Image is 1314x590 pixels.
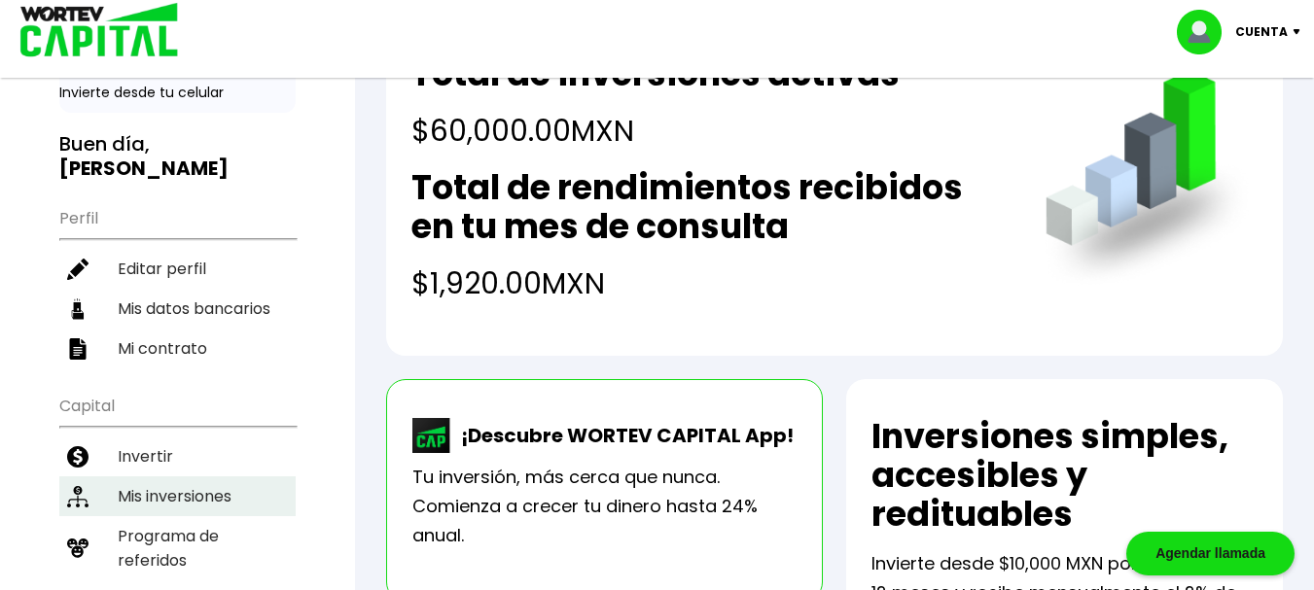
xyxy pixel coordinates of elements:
[411,168,1007,246] h2: Total de rendimientos recibidos en tu mes de consulta
[1126,532,1295,575] div: Agendar llamada
[67,446,89,468] img: invertir-icon.b3b967d7.svg
[59,249,296,289] a: Editar perfil
[451,421,794,450] p: ¡Descubre WORTEV CAPITAL App!
[871,417,1258,534] h2: Inversiones simples, accesibles y redituables
[1037,70,1258,291] img: grafica.516fef24.png
[67,538,89,559] img: recomiendanos-icon.9b8e9327.svg
[67,298,89,320] img: datos-icon.10cf9172.svg
[59,132,296,181] h3: Buen día,
[59,83,296,103] p: Invierte desde tu celular
[411,54,900,93] h2: Total de inversiones activas
[1235,17,1288,47] p: Cuenta
[412,418,451,453] img: wortev-capital-app-icon
[411,109,900,153] h4: $60,000.00 MXN
[59,516,296,580] a: Programa de referidos
[1288,29,1314,35] img: icon-down
[67,338,89,360] img: contrato-icon.f2db500c.svg
[59,289,296,329] a: Mis datos bancarios
[59,155,229,182] b: [PERSON_NAME]
[1177,10,1235,54] img: profile-image
[59,436,296,476] a: Invertir
[59,476,296,516] a: Mis inversiones
[59,196,296,368] ul: Perfil
[412,463,797,550] p: Tu inversión, más cerca que nunca. Comienza a crecer tu dinero hasta 24% anual.
[59,329,296,368] a: Mi contrato
[67,486,89,507] img: inversiones-icon.6695dc30.svg
[411,261,1007,305] h4: $1,920.00 MXN
[67,259,89,280] img: editar-icon.952d3147.svg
